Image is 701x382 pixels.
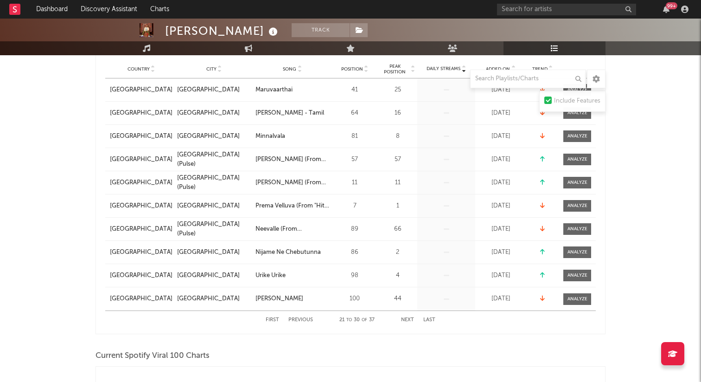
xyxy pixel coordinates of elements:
[110,85,172,95] a: [GEOGRAPHIC_DATA]
[110,248,172,257] a: [GEOGRAPHIC_DATA]
[478,225,524,234] div: [DATE]
[334,248,376,257] div: 86
[334,294,376,304] div: 100
[255,155,329,164] a: [PERSON_NAME] (From "BRAT") (Telugu Version)
[255,178,329,188] div: [PERSON_NAME] (From "Telusu Kada")
[177,174,251,192] a: [GEOGRAPHIC_DATA] (Pulse)
[177,132,240,141] div: [GEOGRAPHIC_DATA]
[427,65,460,72] span: Daily Streams
[334,201,376,211] div: 7
[177,294,251,304] a: [GEOGRAPHIC_DATA]
[255,248,329,257] a: Nijame Ne Chebutunna
[110,132,172,141] a: [GEOGRAPHIC_DATA]
[255,85,293,95] div: Maruvaarthai
[288,317,313,323] button: Previous
[110,109,172,118] a: [GEOGRAPHIC_DATA]
[177,220,251,238] a: [GEOGRAPHIC_DATA] (Pulse)
[177,271,251,280] a: [GEOGRAPHIC_DATA]
[380,294,415,304] div: 44
[177,201,251,211] a: [GEOGRAPHIC_DATA]
[177,85,251,95] a: [GEOGRAPHIC_DATA]
[96,350,210,362] span: Current Spotify Viral 100 Charts
[334,225,376,234] div: 89
[255,201,329,211] a: Prema Velluva (From "Hit - 3") (Telugu)
[362,318,367,322] span: of
[177,294,240,304] div: [GEOGRAPHIC_DATA]
[554,96,600,107] div: Include Features
[110,201,172,211] a: [GEOGRAPHIC_DATA]
[334,271,376,280] div: 98
[663,6,669,13] button: 99+
[177,132,251,141] a: [GEOGRAPHIC_DATA]
[478,248,524,257] div: [DATE]
[110,178,172,188] a: [GEOGRAPHIC_DATA]
[334,85,376,95] div: 41
[110,225,172,234] a: [GEOGRAPHIC_DATA]
[177,109,240,118] div: [GEOGRAPHIC_DATA]
[255,271,286,280] div: Urike Urike
[380,109,415,118] div: 16
[380,178,415,188] div: 11
[380,201,415,211] div: 1
[380,64,409,75] span: Peak Position
[380,85,415,95] div: 25
[478,109,524,118] div: [DATE]
[380,132,415,141] div: 8
[478,201,524,211] div: [DATE]
[341,66,363,72] span: Position
[255,248,321,257] div: Nijame Ne Chebutunna
[165,23,280,39] div: [PERSON_NAME]
[292,23,350,37] button: Track
[380,225,415,234] div: 66
[177,85,240,95] div: [GEOGRAPHIC_DATA]
[110,294,172,304] a: [GEOGRAPHIC_DATA]
[478,155,524,164] div: [DATE]
[255,109,329,118] a: [PERSON_NAME] - Tamil
[255,225,329,234] a: Neevalle (From "Tribanadhari Barbarik")
[255,109,324,118] div: [PERSON_NAME] - Tamil
[334,109,376,118] div: 64
[497,4,636,15] input: Search for artists
[266,317,279,323] button: First
[478,132,524,141] div: [DATE]
[334,132,376,141] div: 81
[380,155,415,164] div: 57
[255,271,329,280] a: Urike Urike
[486,66,510,72] span: Added On
[177,109,251,118] a: [GEOGRAPHIC_DATA]
[110,271,172,280] a: [GEOGRAPHIC_DATA]
[666,2,677,9] div: 99 +
[177,248,251,257] a: [GEOGRAPHIC_DATA]
[255,294,303,304] div: [PERSON_NAME]
[177,248,240,257] div: [GEOGRAPHIC_DATA]
[478,178,524,188] div: [DATE]
[127,66,150,72] span: Country
[346,318,352,322] span: to
[478,85,524,95] div: [DATE]
[401,317,414,323] button: Next
[334,178,376,188] div: 11
[532,66,548,72] span: Trend
[423,317,435,323] button: Last
[110,155,172,164] a: [GEOGRAPHIC_DATA]
[255,85,329,95] a: Maruvaarthai
[470,70,586,88] input: Search Playlists/Charts
[177,150,251,168] a: [GEOGRAPHIC_DATA] (Pulse)
[334,155,376,164] div: 57
[380,271,415,280] div: 4
[478,271,524,280] div: [DATE]
[177,271,240,280] div: [GEOGRAPHIC_DATA]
